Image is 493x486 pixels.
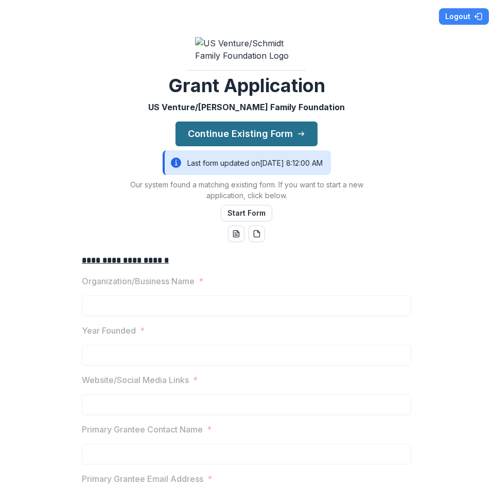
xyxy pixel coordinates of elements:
[221,205,272,221] button: Start Form
[168,75,325,97] h2: Grant Application
[82,275,195,287] p: Organization/Business Name
[82,473,203,485] p: Primary Grantee Email Address
[148,101,345,113] p: US Venture/[PERSON_NAME] Family Foundation
[82,324,136,337] p: Year Founded
[195,37,298,62] img: US Venture/Schmidt Family Foundation Logo
[82,374,189,386] p: Website/Social Media Links
[249,225,265,242] button: pdf-download
[228,225,244,242] button: word-download
[82,423,203,436] p: Primary Grantee Contact Name
[163,150,331,175] div: Last form updated on [DATE] 8:12:00 AM
[120,179,373,201] p: Our system found a matching existing form. If you want to start a new application, click below.
[175,121,318,146] button: Continue Existing Form
[439,8,489,25] button: Logout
